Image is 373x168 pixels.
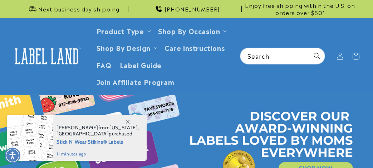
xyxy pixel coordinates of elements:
[57,125,139,137] span: from , purchased
[120,61,162,69] span: Label Guide
[160,39,229,56] a: Care instructions
[92,73,179,90] a: Join Affiliate Program
[97,43,151,52] a: Shop By Design
[165,43,225,52] span: Care instructions
[154,22,230,39] summary: Shop By Occasion
[57,137,139,146] span: Stick N' Wear Stikins® Labels
[92,56,116,73] a: FAQ
[11,45,82,67] img: Label Land
[38,5,119,13] span: Next business day shipping
[8,42,85,70] a: Label Land
[158,27,220,35] span: Shop By Occasion
[165,5,220,13] span: [PHONE_NUMBER]
[97,61,112,69] span: FAQ
[97,26,144,35] a: Product Type
[5,148,20,163] div: Accessibility Menu
[57,124,98,131] span: [PERSON_NAME]
[92,39,160,56] summary: Shop By Design
[245,2,355,16] span: Enjoy free shipping within the U.S. on orders over $50*
[116,56,166,73] a: Label Guide
[92,22,154,39] summary: Product Type
[57,130,109,137] span: [GEOGRAPHIC_DATA]
[309,48,325,64] button: Search
[97,77,175,86] span: Join Affiliate Program
[109,124,138,131] span: [US_STATE]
